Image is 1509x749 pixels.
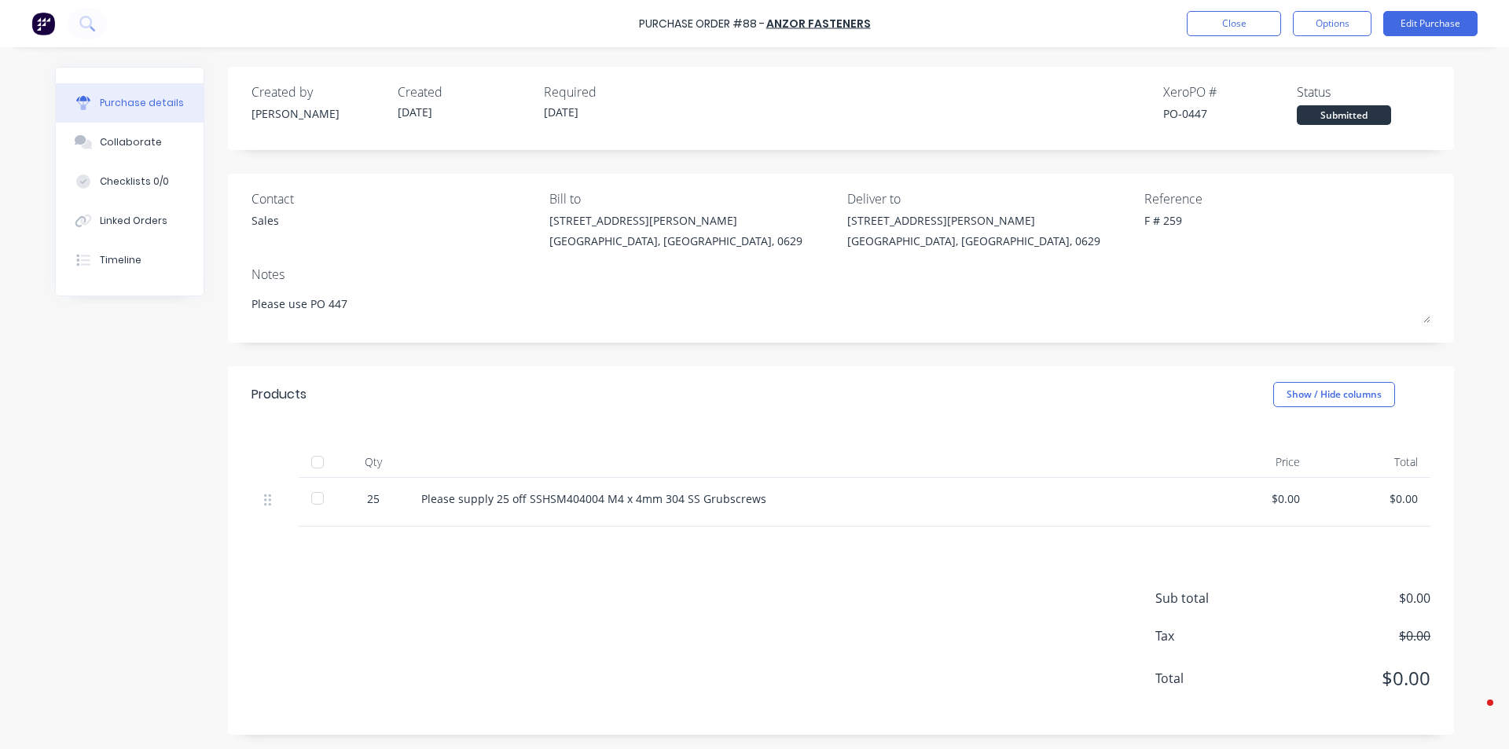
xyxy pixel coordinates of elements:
div: Xero PO # [1163,83,1297,101]
div: [PERSON_NAME] [251,105,385,122]
textarea: F # 259 [1144,212,1341,248]
button: Linked Orders [56,201,204,240]
div: Qty [338,446,409,478]
div: Created by [251,83,385,101]
button: Purchase details [56,83,204,123]
button: Close [1187,11,1281,36]
div: Please supply 25 off SSHSM404004 M4 x 4mm 304 SS Grubscrews [421,490,1182,507]
div: PO-0447 [1163,105,1297,122]
div: Products [251,385,307,404]
div: Purchase Order #88 - [639,16,765,32]
div: [STREET_ADDRESS][PERSON_NAME] [549,212,802,229]
span: $0.00 [1273,664,1430,692]
img: Factory [31,12,55,35]
div: Collaborate [100,135,162,149]
button: Show / Hide columns [1273,382,1395,407]
div: Submitted [1297,105,1391,125]
div: Total [1313,446,1430,478]
div: $0.00 [1207,490,1300,507]
div: Created [398,83,531,101]
div: Sales [251,212,279,229]
div: Timeline [100,253,141,267]
span: $0.00 [1273,626,1430,645]
div: [GEOGRAPHIC_DATA], [GEOGRAPHIC_DATA], 0629 [549,233,802,249]
div: [GEOGRAPHIC_DATA], [GEOGRAPHIC_DATA], 0629 [847,233,1100,249]
button: Options [1293,11,1371,36]
span: Sub total [1155,589,1273,608]
textarea: Please use PO 447 [251,288,1430,323]
a: Anzor Fasteners [766,16,871,31]
iframe: Intercom live chat [1456,696,1493,733]
div: $0.00 [1325,490,1418,507]
div: Reference [1144,189,1430,208]
div: Notes [251,265,1430,284]
div: Purchase details [100,96,184,110]
div: Deliver to [847,189,1133,208]
div: [STREET_ADDRESS][PERSON_NAME] [847,212,1100,229]
div: Linked Orders [100,214,167,228]
button: Checklists 0/0 [56,162,204,201]
div: 25 [351,490,396,507]
div: Bill to [549,189,835,208]
button: Collaborate [56,123,204,162]
div: Required [544,83,677,101]
span: Total [1155,669,1273,688]
div: Price [1195,446,1313,478]
span: Tax [1155,626,1273,645]
button: Timeline [56,240,204,280]
span: $0.00 [1273,589,1430,608]
div: Contact [251,189,538,208]
div: Checklists 0/0 [100,174,169,189]
button: Edit Purchase [1383,11,1478,36]
div: Status [1297,83,1430,101]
